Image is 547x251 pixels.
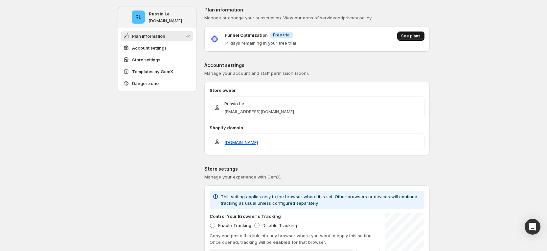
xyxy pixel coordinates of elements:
[132,80,159,87] span: Danger zone
[149,10,170,17] p: Russia Le
[210,124,424,131] p: Shopify domain
[225,32,268,38] p: Funnel Optimization
[210,87,424,94] p: Store owner
[224,108,294,115] p: [EMAIL_ADDRESS][DOMAIN_NAME]
[224,139,258,146] a: [DOMAIN_NAME]
[121,66,193,77] button: Templates by GemX
[121,43,193,53] button: Account settings
[218,223,251,228] span: Enable Tracking
[132,10,145,24] span: Russia Le
[397,31,424,41] button: See plans
[132,56,160,63] span: Store settings
[204,7,430,13] p: Plan information
[204,71,309,76] span: Manage your account and staff permission (soon).
[121,31,193,41] button: Plan information
[210,34,219,44] img: Funnel Optimization
[121,54,193,65] button: Store settings
[225,40,296,46] p: 14 days remaining in your free trial
[135,14,142,20] text: RL
[224,100,294,107] p: Russia Le
[204,174,281,179] span: Manage your experience with GemX.
[210,213,281,220] p: Control Your Browser's Tracking
[343,15,371,20] a: privacy policy
[262,223,297,228] span: Disable Tracking
[525,219,540,235] div: Open Intercom Messenger
[149,18,182,24] p: [DOMAIN_NAME]
[121,78,193,89] button: Danger zone
[210,232,380,245] p: Copy and paste this link into any browser where you want to apply this setting. Once opened, trac...
[302,15,335,20] a: terms of service
[204,62,430,69] p: Account settings
[204,15,372,20] span: Manage or change your subscription. View our and .
[221,194,417,206] span: This setting applies only to the browser where it is set. Other browsers or devices will continue...
[273,32,290,38] span: Free trial
[273,240,290,245] span: enabled
[132,33,165,39] span: Plan information
[204,166,430,172] p: Store settings
[401,33,421,39] span: See plans
[132,68,173,75] span: Templates by GemX
[132,45,167,51] span: Account settings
